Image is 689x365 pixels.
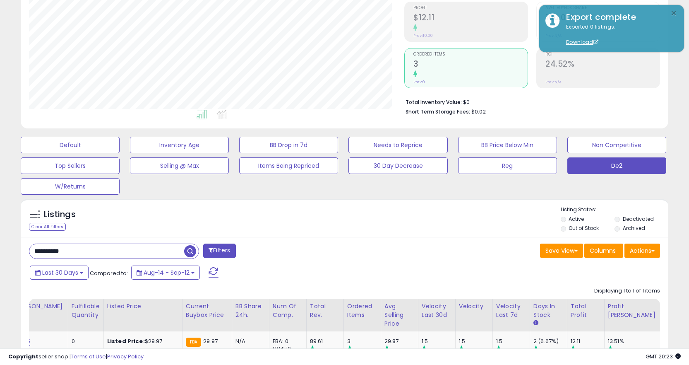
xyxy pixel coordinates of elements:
[422,302,452,319] div: Velocity Last 30d
[21,178,120,195] button: W/Returns
[533,319,538,327] small: Days In Stock.
[413,59,528,70] h2: 3
[608,302,657,319] div: Profit [PERSON_NAME]
[235,302,266,319] div: BB Share 24h.
[273,338,300,345] div: FBA: 0
[347,338,381,345] div: 3
[545,52,660,57] span: ROI
[186,302,228,319] div: Current Buybox Price
[384,302,415,328] div: Avg Selling Price
[545,59,660,70] h2: 24.52%
[571,338,604,345] div: 12.11
[406,97,654,106] li: $0
[413,33,433,38] small: Prev: $0.00
[310,302,340,319] div: Total Rev.
[72,302,100,319] div: Fulfillable Quantity
[348,157,447,174] button: 30 Day Decrease
[8,353,144,361] div: seller snap | |
[533,338,567,345] div: 2 (6.67%)
[130,137,229,153] button: Inventory Age
[348,137,447,153] button: Needs to Reprice
[310,338,343,345] div: 89.61
[235,338,263,345] div: N/A
[71,353,106,360] a: Terms of Use
[29,223,66,231] div: Clear All Filters
[567,157,666,174] button: De2
[406,99,462,106] b: Total Inventory Value:
[459,338,492,345] div: 1.5
[623,225,645,232] label: Archived
[624,244,660,258] button: Actions
[239,157,338,174] button: Items Being Repriced
[569,215,584,222] label: Active
[422,338,455,345] div: 1.5
[471,108,486,116] span: $0.02
[458,137,557,153] button: BB Price Below Min
[130,157,229,174] button: Selling @ Max
[42,268,78,277] span: Last 30 Days
[44,209,76,220] h5: Listings
[15,302,64,311] div: [PERSON_NAME]
[413,6,528,10] span: Profit
[533,302,564,319] div: Days In Stock
[406,108,470,115] b: Short Term Storage Fees:
[21,137,120,153] button: Default
[561,206,668,214] p: Listing States:
[413,80,425,85] small: Prev: 0
[496,302,526,319] div: Velocity Last 7d
[584,244,623,258] button: Columns
[107,353,144,360] a: Privacy Policy
[670,8,677,19] button: ×
[347,302,377,319] div: Ordered Items
[496,338,530,345] div: 1.5
[569,225,599,232] label: Out of Stock
[590,247,616,255] span: Columns
[107,302,179,311] div: Listed Price
[30,266,89,280] button: Last 30 Days
[458,157,557,174] button: Reg
[131,266,200,280] button: Aug-14 - Sep-12
[413,13,528,24] h2: $12.11
[273,302,303,319] div: Num of Comp.
[560,23,678,46] div: Exported 0 listings.
[203,337,218,345] span: 29.97
[545,80,562,85] small: Prev: N/A
[239,137,338,153] button: BB Drop in 7d
[571,302,601,319] div: Total Profit
[107,337,145,345] b: Listed Price:
[566,39,598,46] a: Download
[72,338,97,345] div: 0
[203,244,235,258] button: Filters
[540,244,583,258] button: Save View
[413,52,528,57] span: Ordered Items
[567,137,666,153] button: Non Competitive
[8,353,38,360] strong: Copyright
[384,338,418,345] div: 29.87
[21,157,120,174] button: Top Sellers
[144,268,190,277] span: Aug-14 - Sep-12
[646,353,681,360] span: 2025-10-13 20:23 GMT
[107,338,176,345] div: $29.97
[459,302,489,311] div: Velocity
[90,269,128,277] span: Compared to:
[623,215,654,222] label: Deactivated
[594,287,660,295] div: Displaying 1 to 1 of 1 items
[608,338,660,345] div: 13.51%
[560,11,678,23] div: Export complete
[186,338,201,347] small: FBA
